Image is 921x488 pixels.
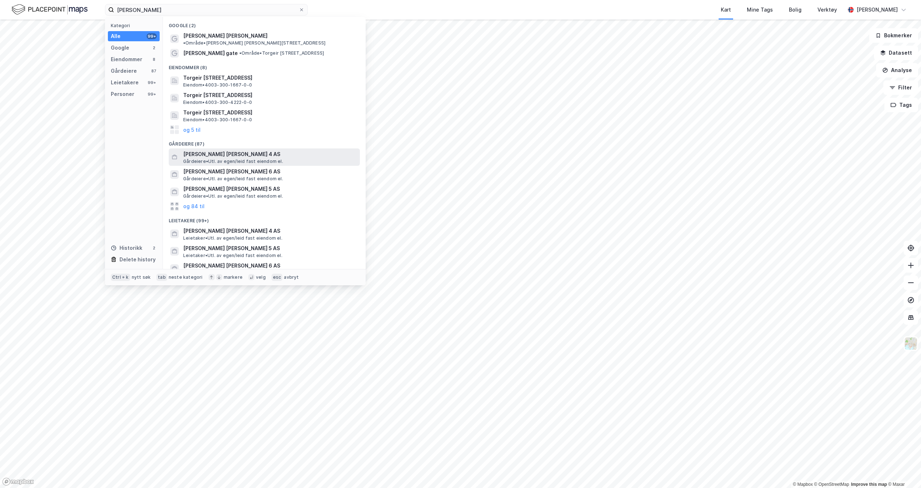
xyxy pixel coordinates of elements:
[151,68,157,74] div: 87
[183,40,325,46] span: Område • [PERSON_NAME] [PERSON_NAME][STREET_ADDRESS]
[183,159,283,164] span: Gårdeiere • Utl. av egen/leid fast eiendom el.
[12,3,88,16] img: logo.f888ab2527a4732fd821a326f86c7f29.svg
[183,176,283,182] span: Gårdeiere • Utl. av egen/leid fast eiendom el.
[183,91,357,100] span: Torgeir [STREET_ADDRESS]
[884,98,918,112] button: Tags
[817,5,837,14] div: Verktøy
[183,31,268,40] span: [PERSON_NAME] [PERSON_NAME]
[183,227,357,235] span: [PERSON_NAME] [PERSON_NAME] 4 AS
[119,255,156,264] div: Delete history
[183,49,238,58] span: [PERSON_NAME] gate
[814,482,849,487] a: OpenStreetMap
[869,28,918,43] button: Bokmerker
[183,193,283,199] span: Gårdeiere • Utl. av egen/leid fast eiendom el.
[163,212,366,225] div: Leietakere (99+)
[284,274,299,280] div: avbryt
[111,244,142,252] div: Historikk
[151,245,157,251] div: 2
[147,80,157,85] div: 99+
[183,185,357,193] span: [PERSON_NAME] [PERSON_NAME] 5 AS
[885,453,921,488] iframe: Chat Widget
[183,73,357,82] span: Torgeir [STREET_ADDRESS]
[147,91,157,97] div: 99+
[239,50,241,56] span: •
[183,40,185,46] span: •
[256,274,266,280] div: velg
[183,253,282,258] span: Leietaker • Utl. av egen/leid fast eiendom el.
[272,274,283,281] div: esc
[151,45,157,51] div: 2
[183,125,201,134] button: og 5 til
[111,274,130,281] div: Ctrl + k
[747,5,773,14] div: Mine Tags
[132,274,151,280] div: nytt søk
[147,33,157,39] div: 99+
[111,43,129,52] div: Google
[163,135,366,148] div: Gårdeiere (87)
[163,17,366,30] div: Google (2)
[721,5,731,14] div: Kart
[183,108,357,117] span: Torgeir [STREET_ADDRESS]
[874,46,918,60] button: Datasett
[183,235,282,241] span: Leietaker • Utl. av egen/leid fast eiendom el.
[183,82,252,88] span: Eiendom • 4003-300-1667-0-0
[114,4,299,15] input: Søk på adresse, matrikkel, gårdeiere, leietakere eller personer
[851,482,887,487] a: Improve this map
[183,167,357,176] span: [PERSON_NAME] [PERSON_NAME] 6 AS
[156,274,167,281] div: tab
[111,23,160,28] div: Kategori
[876,63,918,77] button: Analyse
[183,100,252,105] span: Eiendom • 4003-300-4222-0-0
[883,80,918,95] button: Filter
[2,478,34,486] a: Mapbox homepage
[789,5,802,14] div: Bolig
[163,59,366,72] div: Eiendommer (8)
[111,78,139,87] div: Leietakere
[183,150,357,159] span: [PERSON_NAME] [PERSON_NAME] 4 AS
[111,67,137,75] div: Gårdeiere
[183,117,252,123] span: Eiendom • 4003-300-1667-0-0
[793,482,813,487] a: Mapbox
[111,90,134,98] div: Personer
[183,244,357,253] span: [PERSON_NAME] [PERSON_NAME] 5 AS
[169,274,203,280] div: neste kategori
[151,56,157,62] div: 8
[183,202,205,211] button: og 84 til
[224,274,243,280] div: markere
[904,337,918,350] img: Z
[183,261,357,270] span: [PERSON_NAME] [PERSON_NAME] 6 AS
[111,55,142,64] div: Eiendommer
[111,32,121,41] div: Alle
[885,453,921,488] div: Kontrollprogram for chat
[239,50,324,56] span: Område • Torgeir [STREET_ADDRESS]
[857,5,898,14] div: [PERSON_NAME]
